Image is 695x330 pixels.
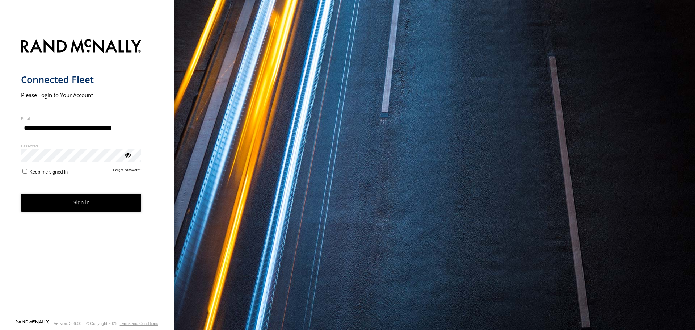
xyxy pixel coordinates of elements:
[22,169,27,174] input: Keep me signed in
[21,74,142,85] h1: Connected Fleet
[21,116,142,121] label: Email
[120,321,158,326] a: Terms and Conditions
[21,38,142,56] img: Rand McNally
[29,169,68,175] span: Keep me signed in
[21,194,142,212] button: Sign in
[16,320,49,327] a: Visit our Website
[86,321,158,326] div: © Copyright 2025 -
[21,91,142,99] h2: Please Login to Your Account
[21,143,142,149] label: Password
[54,321,81,326] div: Version: 306.00
[21,35,153,319] form: main
[124,151,131,158] div: ViewPassword
[113,168,142,175] a: Forgot password?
